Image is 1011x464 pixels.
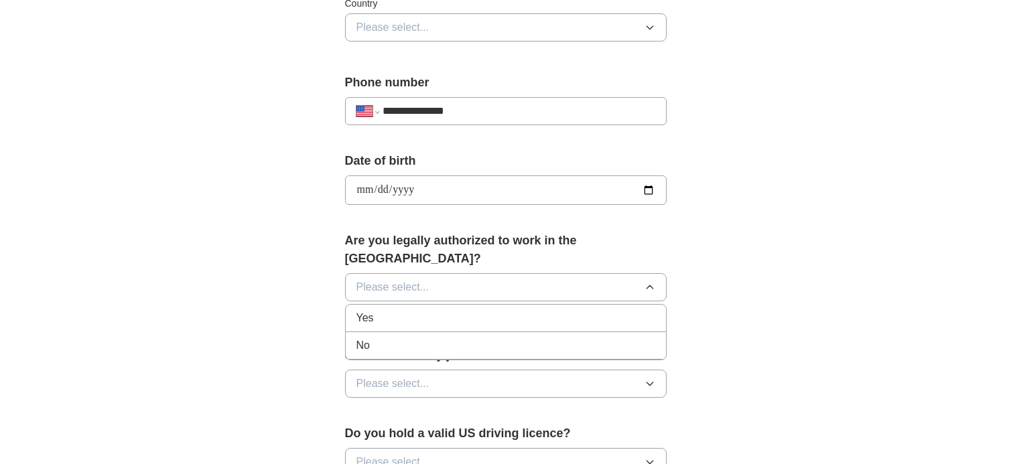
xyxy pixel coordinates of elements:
label: Do you hold a valid US driving licence? [345,424,667,443]
span: Please select... [356,376,429,392]
label: Date of birth [345,152,667,170]
button: Please select... [345,370,667,398]
button: Please select... [345,273,667,301]
span: No [356,337,370,354]
span: Please select... [356,279,429,295]
button: Please select... [345,13,667,42]
label: Phone number [345,74,667,92]
span: Yes [356,310,374,326]
label: Are you legally authorized to work in the [GEOGRAPHIC_DATA]? [345,232,667,268]
span: Please select... [356,19,429,35]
